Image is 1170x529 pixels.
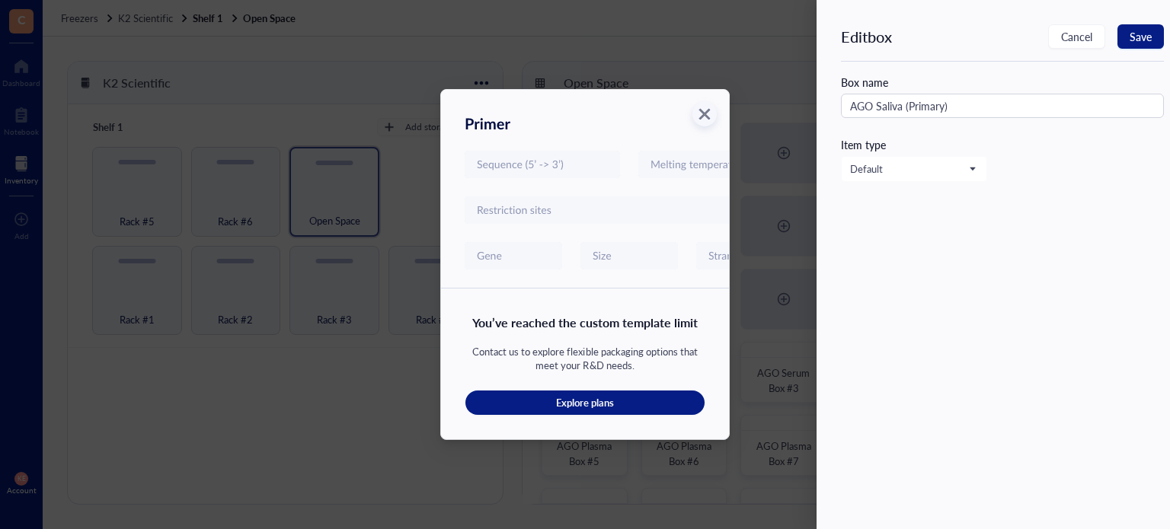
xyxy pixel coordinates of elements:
div: Contact us to explore flexible packaging options that meet your R&D needs. [465,345,705,372]
button: Explore plans [465,390,705,415]
span: Explore plans [556,396,614,409]
img: You’ve reached the custom template limit [441,90,729,288]
div: You’ve reached the custom template limit [472,313,698,333]
button: Close [680,114,705,139]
